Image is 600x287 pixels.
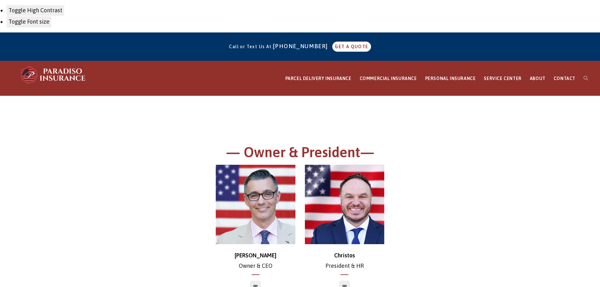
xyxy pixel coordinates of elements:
span: PARCEL DELIVERY INSURANCE [285,76,351,81]
strong: [PERSON_NAME] [235,252,277,259]
a: ABOUT [526,61,550,96]
span: Toggle High Contrast [9,7,62,14]
p: President & HR [305,250,385,271]
img: Christos_500x500 [305,165,385,244]
a: PARCEL DELIVERY INSURANCE [281,61,356,96]
h1: — Owner & President— [127,143,473,165]
span: ABOUT [530,76,546,81]
button: Toggle High Contrast [6,5,65,16]
p: Owner & CEO [216,250,295,271]
span: Call or Text Us At: [229,44,273,49]
button: Toggle Font size [6,16,52,27]
a: GET A QUOTE [332,42,371,52]
img: chris-500x500 (1) [216,165,295,244]
a: CONTACT [550,61,580,96]
span: COMMERCIAL INSURANCE [360,76,417,81]
a: [PHONE_NUMBER] [273,43,331,49]
a: SERVICE CENTER [480,61,525,96]
span: SERVICE CENTER [484,76,521,81]
a: COMMERCIAL INSURANCE [356,61,421,96]
span: Toggle Font size [9,18,49,25]
span: PERSONAL INSURANCE [425,76,476,81]
img: Paradiso Insurance [19,66,88,84]
span: CONTACT [554,76,575,81]
a: PERSONAL INSURANCE [421,61,480,96]
strong: Christos [334,252,355,259]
